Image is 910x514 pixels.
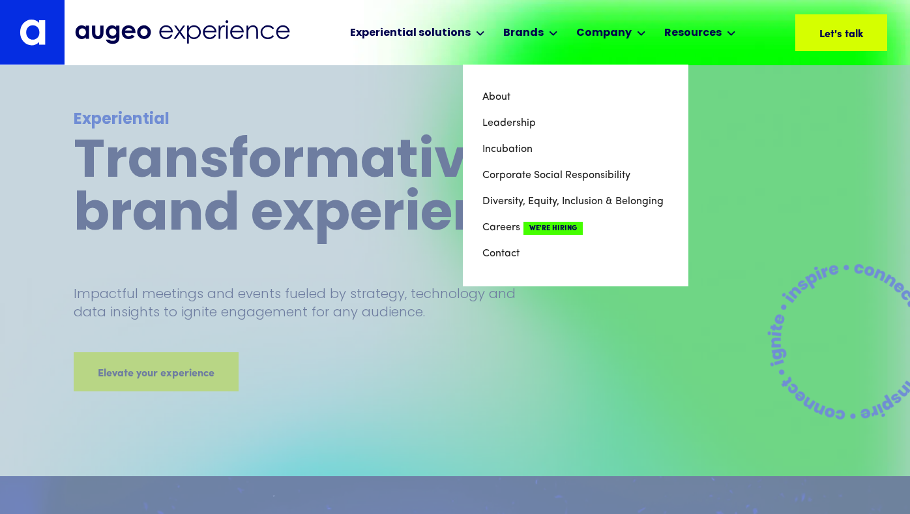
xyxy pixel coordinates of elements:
[482,110,669,136] a: Leadership
[576,25,632,41] div: Company
[523,222,583,235] span: We're Hiring
[20,19,46,46] img: Augeo's "a" monogram decorative logo in white.
[503,25,544,41] div: Brands
[350,25,471,41] div: Experiential solutions
[795,14,887,51] a: Let's talk
[664,25,722,41] div: Resources
[482,241,669,267] a: Contact
[482,215,669,241] a: CareersWe're Hiring
[482,189,669,215] a: Diversity, Equity, Inclusion & Belonging
[482,136,669,162] a: Incubation
[75,20,290,44] img: Augeo Experience business unit full logo in midnight blue.
[482,84,669,110] a: About
[463,65,688,286] nav: Company
[482,162,669,189] a: Corporate Social Responsibility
